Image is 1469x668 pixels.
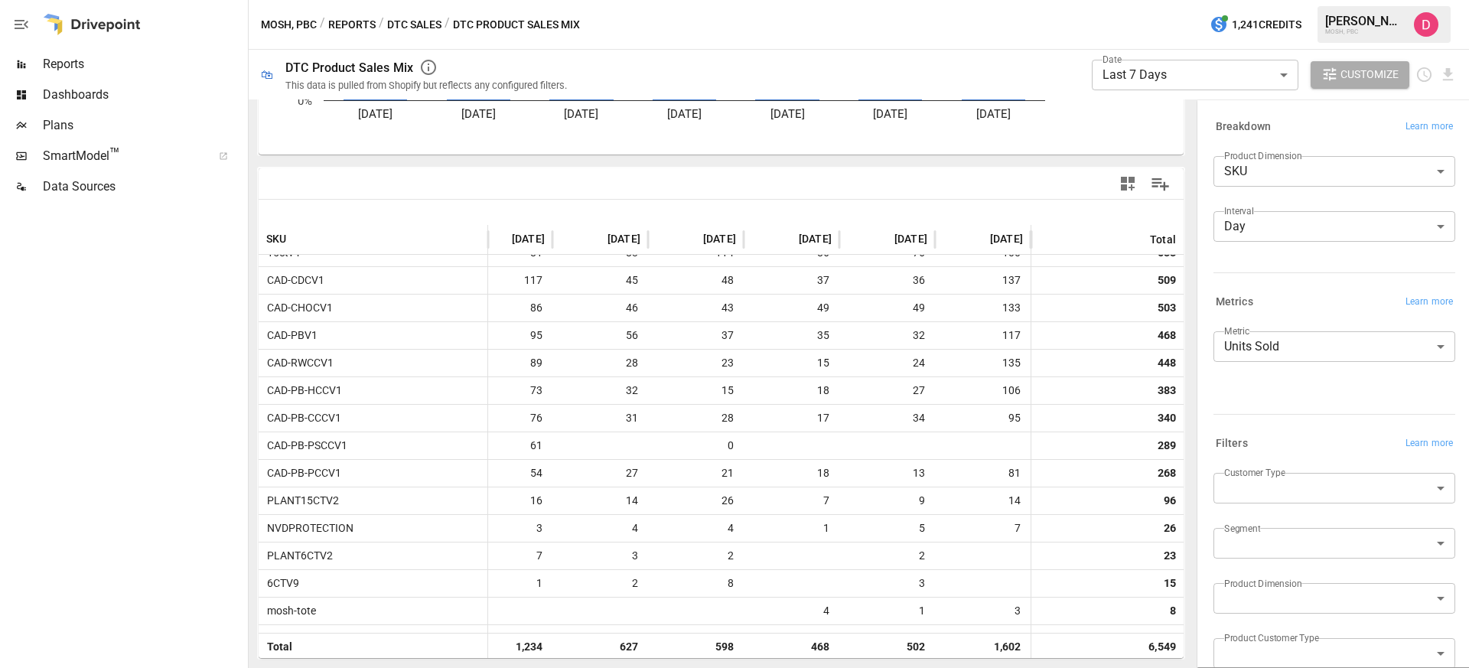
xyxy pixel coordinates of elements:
[751,460,832,487] span: 18
[261,522,353,534] span: NVDPROTECTION
[261,640,292,653] span: Total
[1213,211,1455,242] div: Day
[1164,515,1176,542] div: 26
[1405,436,1453,451] span: Learn more
[847,543,927,569] span: 2
[943,267,1023,294] span: 137
[1148,634,1176,660] div: 6,549
[943,377,1023,404] span: 106
[667,107,702,121] text: [DATE]
[751,625,832,652] span: 2
[943,487,1023,514] span: 14
[680,229,702,250] button: Sort
[464,487,545,514] span: 16
[656,634,736,660] span: 598
[560,295,640,321] span: 46
[560,543,640,569] span: 3
[261,274,324,286] span: CAD-CDCV1
[656,295,736,321] span: 43
[464,295,545,321] span: 86
[560,350,640,376] span: 28
[656,405,736,432] span: 28
[266,231,287,246] span: SKU
[847,377,927,404] span: 27
[1164,543,1176,569] div: 23
[560,515,640,542] span: 4
[847,350,927,376] span: 24
[1224,466,1285,479] label: Customer Type
[751,377,832,404] span: 18
[1158,405,1176,432] div: 340
[1414,12,1438,37] img: Andrew Horton
[261,15,317,34] button: MOSH, PBC
[1325,14,1405,28] div: [PERSON_NAME]
[261,329,318,341] span: CAD-PBV1
[461,107,496,121] text: [DATE]
[847,460,927,487] span: 13
[1405,119,1453,135] span: Learn more
[464,570,545,597] span: 1
[656,377,736,404] span: 15
[261,549,333,562] span: PLANT6CTV2
[261,467,341,479] span: CAD-PB-PCCV1
[1439,66,1457,83] button: Download report
[943,460,1023,487] span: 81
[1224,324,1249,337] label: Metric
[1150,233,1176,246] div: Total
[751,598,832,624] span: 4
[109,145,120,164] span: ™
[703,231,736,246] span: [DATE]
[976,107,1011,121] text: [DATE]
[847,570,927,597] span: 3
[1224,577,1301,590] label: Product Dimension
[512,231,545,246] span: [DATE]
[1405,295,1453,310] span: Learn more
[990,231,1023,246] span: [DATE]
[560,267,640,294] span: 45
[1143,167,1177,201] button: Manage Columns
[560,570,640,597] span: 2
[847,295,927,321] span: 49
[464,515,545,542] span: 3
[261,67,273,82] div: 🛍
[43,86,245,104] span: Dashboards
[464,634,545,660] span: 1,234
[560,634,640,660] span: 627
[464,322,545,349] span: 95
[943,515,1023,542] span: 7
[464,377,545,404] span: 73
[1158,322,1176,349] div: 468
[261,301,333,314] span: CAD-CHOCV1
[751,350,832,376] span: 15
[43,178,245,196] span: Data Sources
[445,15,450,34] div: /
[751,405,832,432] span: 17
[1164,570,1176,597] div: 15
[943,295,1023,321] span: 133
[770,107,805,121] text: [DATE]
[967,229,989,250] button: Sort
[464,625,545,652] span: 1
[1224,631,1319,644] label: Product Customer Type
[873,107,907,121] text: [DATE]
[847,487,927,514] span: 9
[464,432,545,459] span: 61
[799,231,832,246] span: [DATE]
[1224,149,1301,162] label: Product Dimension
[1216,294,1253,311] h6: Metrics
[43,55,245,73] span: Reports
[1158,432,1176,459] div: 289
[1158,460,1176,487] div: 268
[847,405,927,432] span: 34
[43,147,202,165] span: SmartModel
[871,229,893,250] button: Sort
[847,322,927,349] span: 32
[560,405,640,432] span: 31
[1164,487,1176,514] div: 96
[751,322,832,349] span: 35
[943,350,1023,376] span: 135
[320,15,325,34] div: /
[1224,522,1260,535] label: Segment
[261,632,295,644] span: PPPP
